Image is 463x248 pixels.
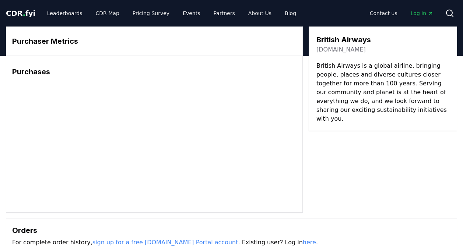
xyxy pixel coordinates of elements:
a: Events [177,7,206,20]
h3: Purchases [12,66,297,77]
h3: Purchaser Metrics [12,36,297,47]
span: CDR fyi [6,9,35,18]
a: Pricing Survey [127,7,175,20]
span: Log in [411,10,434,17]
a: [DOMAIN_NAME] [316,45,366,54]
a: CDR.fyi [6,8,35,18]
nav: Main [364,7,439,20]
a: Contact us [364,7,403,20]
a: Blog [279,7,302,20]
a: here [303,239,316,246]
p: British Airways is a global airline, bringing people, places and diverse cultures closer together... [316,61,449,123]
a: CDR Map [90,7,125,20]
h3: Orders [12,225,451,236]
nav: Main [41,7,302,20]
a: sign up for a free [DOMAIN_NAME] Portal account [92,239,238,246]
a: Log in [405,7,439,20]
p: For complete order history, . Existing user? Log in . [12,238,451,247]
a: Partners [208,7,241,20]
a: About Us [242,7,277,20]
h3: British Airways [316,34,371,45]
span: . [23,9,25,18]
a: Leaderboards [41,7,88,20]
